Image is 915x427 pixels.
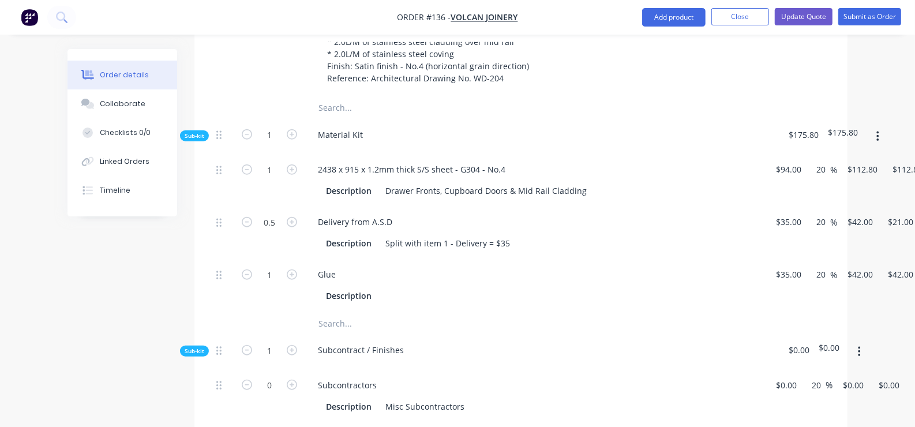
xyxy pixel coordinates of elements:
div: Checklists 0/0 [100,128,151,138]
img: Factory [21,9,38,26]
button: Checklists 0/0 [67,118,177,147]
div: Description [321,287,376,304]
span: $175.80 [828,126,858,138]
div: Timeline [100,185,130,196]
span: Sub-kit [185,132,204,140]
span: % [830,216,837,229]
div: Subcontract / Finishes [309,342,413,358]
div: Delivery from A.S.D [309,213,402,230]
div: Description [321,398,376,415]
button: Close [711,8,769,25]
div: Misc Subcontractors [381,398,469,415]
div: Split with item 1 - Delivery = $35 [381,235,515,252]
input: Search... [318,96,549,119]
button: Submit as Order [838,8,901,25]
span: % [830,163,837,177]
span: $0.00 [819,342,839,354]
div: Drawer Fronts, Cupboard Doors & Mid Rail Cladding [381,182,591,199]
span: % [830,268,837,282]
div: Material Kit [309,126,372,143]
a: Volcan Joinery [451,12,518,23]
div: Order details [100,70,149,80]
button: Timeline [67,176,177,205]
span: $0.00 [789,344,809,356]
button: Collaborate [67,89,177,118]
span: Sub-kit [185,347,204,355]
button: Update Quote [775,8,832,25]
div: Linked Orders [100,156,149,167]
div: Subcontractors [309,377,386,394]
div: Description [321,182,376,199]
div: Collaborate [100,99,145,109]
span: % [826,379,832,392]
div: Description [321,235,376,252]
div: Glue [309,266,345,283]
div: 2438 x 915 x 1.2mm thick S/S sheet - G304 - No.4 [309,161,515,178]
span: Order #136 - [397,12,451,23]
button: Linked Orders [67,147,177,176]
span: $175.80 [789,129,819,141]
input: Search... [318,312,549,335]
button: Order details [67,61,177,89]
button: Add product [642,8,706,27]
